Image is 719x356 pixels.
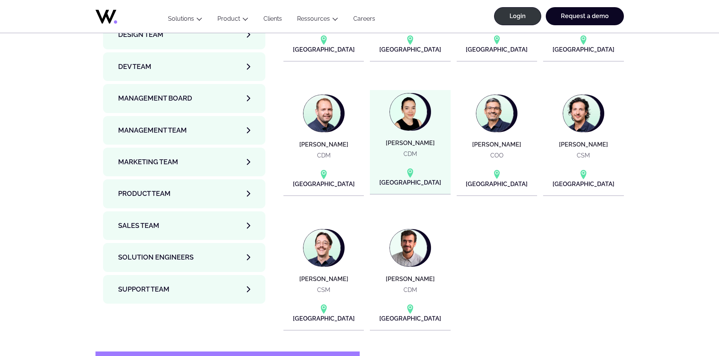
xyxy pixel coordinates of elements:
[118,157,178,167] span: Marketing Team
[466,45,528,54] p: [GEOGRAPHIC_DATA]
[379,314,441,323] p: [GEOGRAPHIC_DATA]
[553,179,614,189] p: [GEOGRAPHIC_DATA]
[160,15,210,25] button: Solutions
[293,179,355,189] p: [GEOGRAPHIC_DATA]
[299,141,348,148] h4: [PERSON_NAME]
[390,229,427,266] img: Victor MERCIER
[303,229,340,266] img: Valentin LEMERLE
[490,151,503,160] p: COO
[256,15,289,25] a: Clients
[118,188,171,199] span: Product team
[466,179,528,189] p: [GEOGRAPHIC_DATA]
[118,252,194,263] span: Solution Engineers
[563,95,600,132] img: Paul LEJEUNE
[476,95,513,132] img: Mikaël AZRAN
[118,220,159,231] span: Sales team
[403,285,417,295] p: CDM
[289,15,346,25] button: Ressources
[669,306,708,345] iframe: Chatbot
[577,151,590,160] p: CSM
[118,93,192,104] span: Management Board
[293,314,355,323] p: [GEOGRAPHIC_DATA]
[118,125,187,136] span: Management Team
[559,141,608,148] h4: [PERSON_NAME]
[118,284,169,295] span: Support team
[546,7,624,25] a: Request a demo
[379,45,441,54] p: [GEOGRAPHIC_DATA]
[297,15,330,22] a: Ressources
[118,61,151,72] span: Dev team
[403,149,417,159] p: CDM
[386,140,435,147] h4: [PERSON_NAME]
[390,93,427,130] img: Marion FAYE COURREGELONGUE
[210,15,256,25] button: Product
[494,7,541,25] a: Login
[299,276,348,283] h4: [PERSON_NAME]
[118,29,163,40] span: Design team
[346,15,383,25] a: Careers
[317,285,330,295] p: CSM
[379,178,441,187] p: [GEOGRAPHIC_DATA]
[303,95,340,132] img: François PERROT
[217,15,240,22] a: Product
[317,151,331,160] p: CDM
[553,45,614,54] p: [GEOGRAPHIC_DATA]
[386,276,435,283] h4: [PERSON_NAME]
[293,45,355,54] p: [GEOGRAPHIC_DATA]
[472,141,521,148] h4: [PERSON_NAME]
